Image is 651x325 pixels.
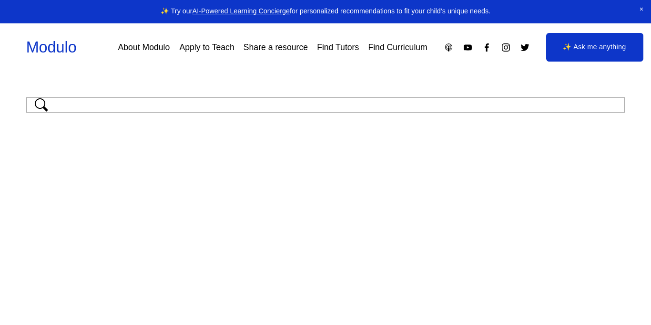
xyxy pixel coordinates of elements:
a: ✨ Ask me anything [546,33,643,62]
a: Apple Podcasts [444,42,454,52]
a: YouTube [463,42,473,52]
a: Apply to Teach [179,39,234,56]
a: About Modulo [118,39,170,56]
a: Find Curriculum [368,39,427,56]
a: Twitter [520,42,530,52]
a: AI-Powered Learning Concierge [193,7,290,15]
a: Instagram [501,42,511,52]
a: Share a resource [244,39,308,56]
a: Find Tutors [317,39,359,56]
a: Facebook [482,42,492,52]
a: Modulo [26,39,77,56]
